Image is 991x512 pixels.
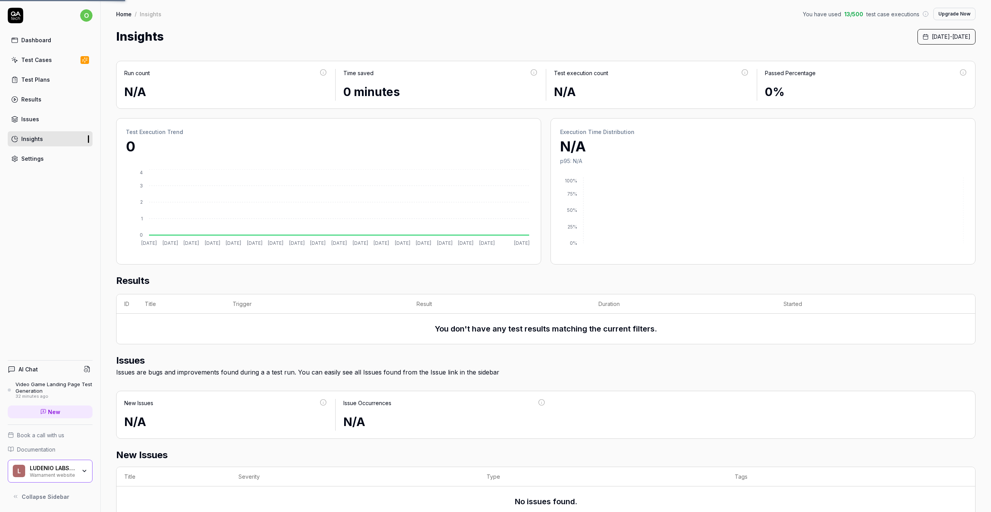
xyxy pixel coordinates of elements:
div: Time saved [343,69,374,77]
tspan: [DATE] [353,240,368,246]
th: ID [117,294,137,314]
div: Insights [140,10,161,18]
tspan: [DATE] [247,240,262,246]
tspan: [DATE] [205,240,220,246]
div: LUDENIO LABS LTD [30,465,76,472]
tspan: [DATE] [226,240,241,246]
p: N/A [560,136,966,157]
div: / [135,10,137,18]
div: Issue Occurrences [343,399,391,407]
div: 32 minutes ago [15,394,93,399]
th: Title [117,467,231,486]
span: Collapse Sidebar [22,493,69,501]
tspan: 2 [140,199,143,205]
div: Dashboard [21,36,51,44]
div: Test Plans [21,76,50,84]
tspan: [DATE] [395,240,410,246]
h4: AI Chat [19,365,38,373]
div: Results [21,95,41,103]
a: Test Plans [8,72,93,87]
span: L [13,465,25,477]
span: 13 / 500 [844,10,863,18]
div: Run count [124,69,150,77]
div: Warnament website [30,471,76,478]
a: Dashboard [8,33,93,48]
tspan: [DATE] [141,240,157,246]
div: N/A [124,83,327,101]
p: p95: N/A [560,157,966,165]
h1: Insights [116,28,164,45]
span: Documentation [17,445,55,454]
tspan: 75% [567,191,577,197]
span: [DATE] - [DATE] [932,33,970,41]
tspan: [DATE] [437,240,453,246]
tspan: [DATE] [374,240,389,246]
tspan: [DATE] [268,240,283,246]
tspan: 1 [141,216,143,222]
tspan: [DATE] [310,240,326,246]
tspan: [DATE] [183,240,199,246]
tspan: 25% [568,224,577,230]
th: Tags [727,467,975,486]
div: 0% [765,83,968,101]
h3: No issues found. [515,496,577,507]
tspan: [DATE] [289,240,305,246]
div: Issues [21,115,39,123]
th: Result [409,294,591,314]
h2: Issues [116,354,976,368]
div: Test execution count [554,69,608,77]
th: Severity [231,467,479,486]
a: Results [8,92,93,107]
h2: Results [116,274,976,294]
a: Documentation [8,445,93,454]
a: New [8,405,93,418]
h3: You don't have any test results matching the current filters. [435,323,657,335]
tspan: 4 [140,170,143,175]
a: Issues [8,112,93,127]
div: Insights [21,135,43,143]
button: LLUDENIO LABS LTDWarnament website [8,460,93,483]
tspan: [DATE] [331,240,347,246]
a: Book a call with us [8,431,93,439]
a: Home [116,10,132,18]
tspan: 0 [140,232,143,238]
tspan: [DATE] [458,240,473,246]
tspan: 50% [567,207,577,213]
div: New Issues [124,399,153,407]
span: o [80,9,93,22]
th: Started [776,294,960,314]
span: You have used [803,10,841,18]
div: Test Cases [21,56,52,64]
tspan: [DATE] [163,240,178,246]
h2: Test Execution Trend [126,128,532,136]
span: Book a call with us [17,431,64,439]
div: N/A [124,413,327,431]
tspan: [DATE] [416,240,431,246]
button: Upgrade Now [933,8,976,20]
span: test case executions [866,10,919,18]
h2: New Issues [116,448,976,462]
a: Insights [8,131,93,146]
th: Title [137,294,225,314]
a: Video Game Landing Page Test Generation32 minutes ago [8,381,93,399]
a: Settings [8,151,93,166]
div: N/A [343,413,546,431]
button: o [80,8,93,23]
tspan: [DATE] [479,240,495,246]
div: Issues are bugs and improvements found during a a test run. You can easily see all Issues found f... [116,368,976,377]
span: New [48,408,60,416]
div: Video Game Landing Page Test Generation [15,381,93,394]
div: Passed Percentage [765,69,816,77]
h2: Execution Time Distribution [560,128,966,136]
div: N/A [554,83,749,101]
a: Test Cases [8,52,93,67]
button: Collapse Sidebar [8,489,93,504]
tspan: 0% [570,240,577,246]
tspan: 100% [565,178,577,184]
th: Trigger [225,294,409,314]
th: Type [479,467,727,486]
th: Duration [591,294,776,314]
p: 0 [126,136,532,157]
tspan: 3 [140,183,143,189]
tspan: [DATE] [514,240,530,246]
